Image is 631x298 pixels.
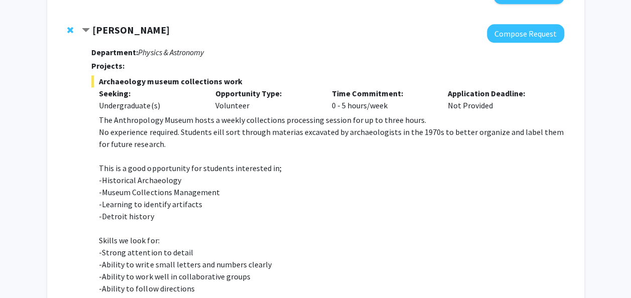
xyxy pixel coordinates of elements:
p: -Museum Collections Management [99,186,564,198]
div: Not Provided [440,87,557,111]
p: This is a good opportunity for students interested in; [99,162,564,174]
strong: [PERSON_NAME] [92,24,170,36]
p: -Detroit history [99,210,564,222]
p: Time Commitment: [331,87,433,99]
p: -Learning to identify artifacts [99,198,564,210]
p: -Ability to follow directions [99,282,564,294]
div: 0 - 5 hours/week [324,87,440,111]
button: Compose Request to Megan McCullen [487,24,564,43]
i: Physics & Astronomy [138,47,203,57]
p: Application Deadline: [448,87,549,99]
p: Skills we look for: [99,234,564,246]
p: Opportunity Type: [215,87,317,99]
span: Archaeology museum collections work [91,75,564,87]
p: No experience required. Students eill sort through materias excavated by archaeologists in the 19... [99,126,564,150]
span: Contract Megan McCullen Bookmark [82,27,90,35]
p: -Ability to work well in collaborative groups [99,270,564,282]
p: Seeking: [99,87,200,99]
div: Undergraduate(s) [99,99,200,111]
p: -Historical Archaeology [99,174,564,186]
strong: Projects: [91,61,124,71]
span: Remove Megan McCullen from bookmarks [67,26,73,34]
iframe: Chat [8,253,43,290]
p: The Anthropology Museum hosts a weekly collections processing session for up to three hours. [99,114,564,126]
p: -Strong attention to detail [99,246,564,258]
p: -Ability to write small letters and numbers clearly [99,258,564,270]
strong: Department: [91,47,138,57]
div: Volunteer [208,87,324,111]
